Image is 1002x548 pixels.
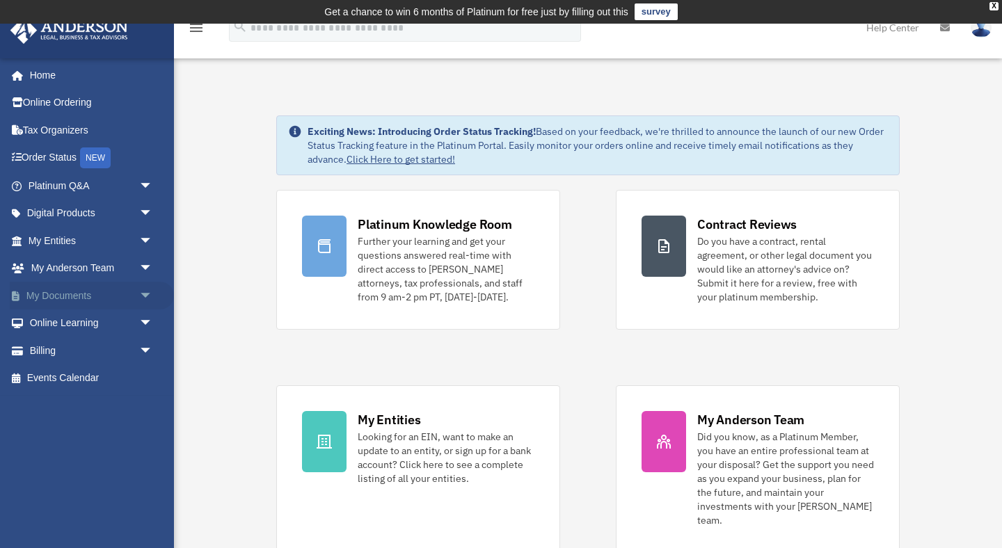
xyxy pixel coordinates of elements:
div: Based on your feedback, we're thrilled to announce the launch of our new Order Status Tracking fe... [308,124,888,166]
a: Platinum Q&Aarrow_drop_down [10,172,174,200]
img: Anderson Advisors Platinum Portal [6,17,132,44]
a: Online Learningarrow_drop_down [10,309,174,337]
a: Order StatusNEW [10,144,174,172]
span: arrow_drop_down [139,200,167,228]
span: arrow_drop_down [139,337,167,365]
span: arrow_drop_down [139,227,167,255]
a: Events Calendar [10,364,174,392]
div: Contract Reviews [697,216,797,233]
a: My Anderson Teamarrow_drop_down [10,255,174,282]
a: Click Here to get started! [347,153,455,166]
span: arrow_drop_down [139,172,167,200]
a: Tax Organizers [10,116,174,144]
a: menu [188,24,205,36]
div: Get a chance to win 6 months of Platinum for free just by filling out this [324,3,628,20]
div: Further your learning and get your questions answered real-time with direct access to [PERSON_NAM... [358,234,534,304]
img: User Pic [971,17,992,38]
a: Home [10,61,167,89]
i: search [232,19,248,34]
a: Billingarrow_drop_down [10,337,174,364]
i: menu [188,19,205,36]
span: arrow_drop_down [139,255,167,283]
span: arrow_drop_down [139,282,167,310]
a: Contract Reviews Do you have a contract, rental agreement, or other legal document you would like... [616,190,900,330]
a: My Entitiesarrow_drop_down [10,227,174,255]
a: Digital Productsarrow_drop_down [10,200,174,227]
a: Online Ordering [10,89,174,117]
div: My Entities [358,411,420,428]
div: Platinum Knowledge Room [358,216,512,233]
a: Platinum Knowledge Room Further your learning and get your questions answered real-time with dire... [276,190,560,330]
div: Looking for an EIN, want to make an update to an entity, or sign up for a bank account? Click her... [358,430,534,485]
div: My Anderson Team [697,411,804,428]
span: arrow_drop_down [139,309,167,338]
strong: Exciting News: Introducing Order Status Tracking! [308,125,536,138]
a: My Documentsarrow_drop_down [10,282,174,309]
div: NEW [80,147,111,168]
a: survey [635,3,678,20]
div: Do you have a contract, rental agreement, or other legal document you would like an attorney's ad... [697,234,874,304]
div: close [989,2,999,10]
div: Did you know, as a Platinum Member, you have an entire professional team at your disposal? Get th... [697,430,874,527]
